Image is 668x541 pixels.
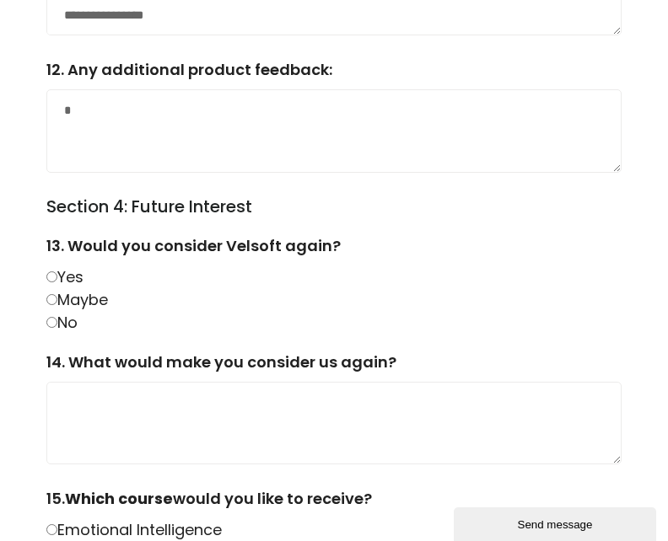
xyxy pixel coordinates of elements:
h3: Section 4: Future Interest [46,196,622,217]
input: Emotional Intelligence [46,524,57,535]
input: Yes [46,271,57,282]
iframe: chat widget [454,504,660,541]
label: Yes [46,266,83,287]
label: 13. Would you consider Velsoft again? [46,234,622,265]
label: 15. would you like to receive? [46,487,622,518]
label: 14. What would make you consider us again? [46,351,622,382]
input: No [46,317,57,328]
label: Maybe [46,289,108,310]
strong: Which course [65,488,173,509]
label: Emotional Intelligence [46,519,222,540]
label: 12. Any additional product feedback: [46,58,622,89]
label: No [46,312,78,333]
input: Maybe [46,294,57,305]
